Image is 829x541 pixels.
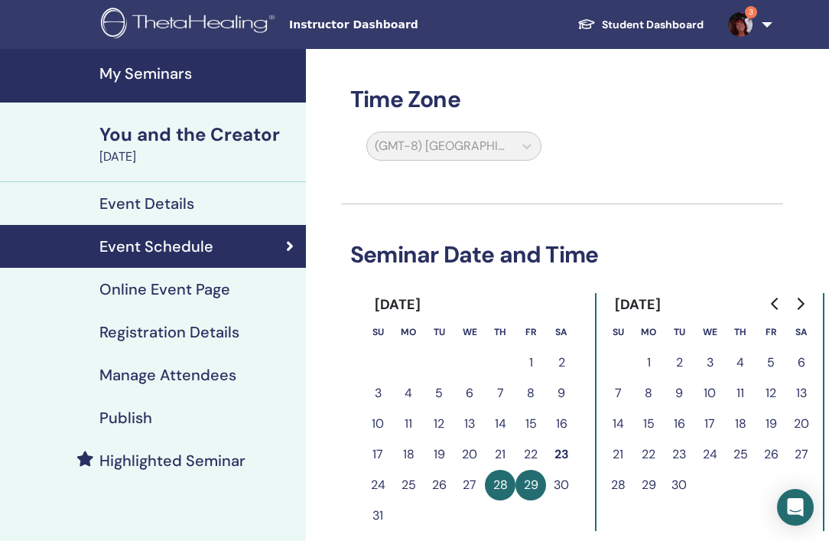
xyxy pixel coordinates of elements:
[515,409,546,439] button: 15
[786,317,817,347] th: Saturday
[756,317,786,347] th: Friday
[756,347,786,378] button: 5
[362,439,393,470] button: 17
[603,293,674,317] div: [DATE]
[694,317,725,347] th: Wednesday
[424,317,454,347] th: Tuesday
[393,409,424,439] button: 11
[362,409,393,439] button: 10
[99,366,236,384] h4: Manage Attendees
[515,317,546,347] th: Friday
[756,409,786,439] button: 19
[362,470,393,500] button: 24
[633,378,664,409] button: 8
[393,439,424,470] button: 18
[362,317,393,347] th: Sunday
[99,280,230,298] h4: Online Event Page
[485,378,515,409] button: 7
[99,323,239,341] h4: Registration Details
[393,378,424,409] button: 4
[603,439,633,470] button: 21
[786,439,817,470] button: 27
[546,470,577,500] button: 30
[725,347,756,378] button: 4
[756,439,786,470] button: 26
[745,6,757,18] span: 3
[664,378,694,409] button: 9
[577,18,596,31] img: graduation-cap-white.svg
[546,439,577,470] button: 23
[546,347,577,378] button: 2
[90,122,306,166] a: You and the Creator[DATE]
[546,378,577,409] button: 9
[633,317,664,347] th: Monday
[603,470,633,500] button: 28
[664,470,694,500] button: 30
[485,317,515,347] th: Thursday
[424,439,454,470] button: 19
[393,317,424,347] th: Monday
[786,409,817,439] button: 20
[603,378,633,409] button: 7
[515,470,546,500] button: 29
[454,409,485,439] button: 13
[362,378,393,409] button: 3
[728,12,753,37] img: default.jpg
[565,11,716,39] a: Student Dashboard
[454,378,485,409] button: 6
[763,288,788,319] button: Go to previous month
[424,378,454,409] button: 5
[515,439,546,470] button: 22
[633,470,664,500] button: 29
[515,378,546,409] button: 8
[694,347,725,378] button: 3
[725,409,756,439] button: 18
[99,237,213,256] h4: Event Schedule
[341,241,783,269] h3: Seminar Date and Time
[725,439,756,470] button: 25
[546,409,577,439] button: 16
[454,439,485,470] button: 20
[424,409,454,439] button: 12
[393,470,424,500] button: 25
[786,378,817,409] button: 13
[99,194,194,213] h4: Event Details
[756,378,786,409] button: 12
[788,288,812,319] button: Go to next month
[99,148,297,166] div: [DATE]
[725,378,756,409] button: 11
[664,439,694,470] button: 23
[777,489,814,526] div: Open Intercom Messenger
[725,317,756,347] th: Thursday
[454,317,485,347] th: Wednesday
[633,439,664,470] button: 22
[603,409,633,439] button: 14
[603,317,633,347] th: Sunday
[546,317,577,347] th: Saturday
[664,347,694,378] button: 2
[664,409,694,439] button: 16
[99,409,152,427] h4: Publish
[485,439,515,470] button: 21
[485,409,515,439] button: 14
[362,500,393,531] button: 31
[99,64,297,83] h4: My Seminars
[424,470,454,500] button: 26
[341,86,783,113] h3: Time Zone
[694,409,725,439] button: 17
[664,317,694,347] th: Tuesday
[99,451,245,470] h4: Highlighted Seminar
[99,122,297,148] div: You and the Creator
[786,347,817,378] button: 6
[694,439,725,470] button: 24
[515,347,546,378] button: 1
[633,347,664,378] button: 1
[454,470,485,500] button: 27
[289,17,519,33] span: Instructor Dashboard
[362,293,434,317] div: [DATE]
[633,409,664,439] button: 15
[101,8,280,42] img: logo.png
[485,470,515,500] button: 28
[694,378,725,409] button: 10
